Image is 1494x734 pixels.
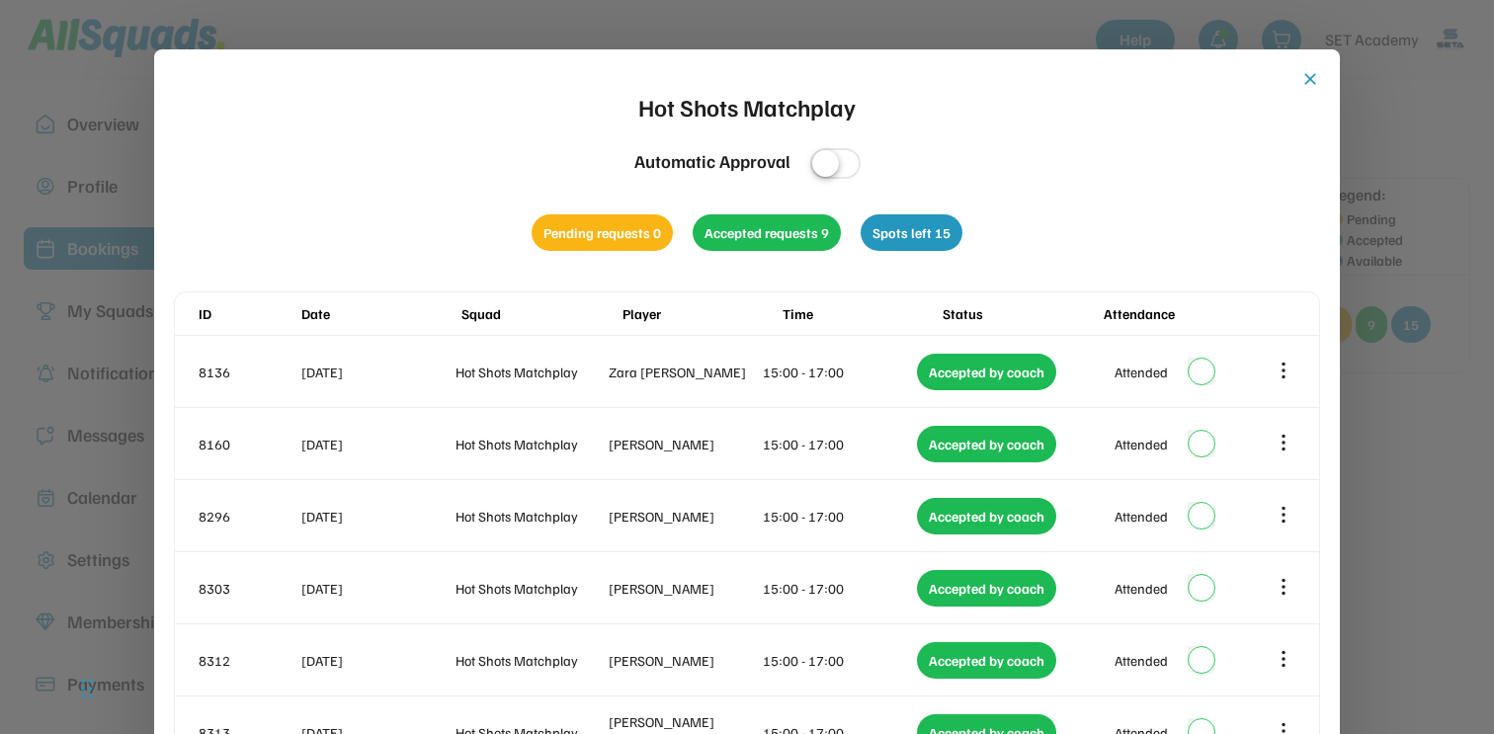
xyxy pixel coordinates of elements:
[199,650,297,671] div: 8312
[917,498,1056,534] div: Accepted by coach
[1300,69,1320,89] button: close
[301,650,452,671] div: [DATE]
[301,506,452,527] div: [DATE]
[763,362,913,382] div: 15:00 - 17:00
[301,434,452,454] div: [DATE]
[638,89,856,124] div: Hot Shots Matchplay
[301,362,452,382] div: [DATE]
[461,303,618,324] div: Squad
[763,578,913,599] div: 15:00 - 17:00
[1104,303,1260,324] div: Attendance
[609,650,759,671] div: [PERSON_NAME]
[1115,506,1168,527] div: Attended
[609,362,759,382] div: Zara [PERSON_NAME]
[1115,650,1168,671] div: Attended
[532,214,673,251] div: Pending requests 0
[301,578,452,599] div: [DATE]
[199,578,297,599] div: 8303
[917,642,1056,679] div: Accepted by coach
[456,362,606,382] div: Hot Shots Matchplay
[456,650,606,671] div: Hot Shots Matchplay
[622,303,779,324] div: Player
[861,214,962,251] div: Spots left 15
[456,578,606,599] div: Hot Shots Matchplay
[783,303,939,324] div: Time
[609,434,759,454] div: [PERSON_NAME]
[199,303,297,324] div: ID
[456,434,606,454] div: Hot Shots Matchplay
[917,570,1056,607] div: Accepted by coach
[917,354,1056,390] div: Accepted by coach
[1115,578,1168,599] div: Attended
[199,506,297,527] div: 8296
[199,434,297,454] div: 8160
[917,426,1056,462] div: Accepted by coach
[301,303,457,324] div: Date
[1115,434,1168,454] div: Attended
[634,148,790,175] div: Automatic Approval
[199,362,297,382] div: 8136
[609,578,759,599] div: [PERSON_NAME]
[763,434,913,454] div: 15:00 - 17:00
[763,506,913,527] div: 15:00 - 17:00
[609,506,759,527] div: [PERSON_NAME]
[1115,362,1168,382] div: Attended
[456,506,606,527] div: Hot Shots Matchplay
[943,303,1099,324] div: Status
[693,214,841,251] div: Accepted requests 9
[763,650,913,671] div: 15:00 - 17:00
